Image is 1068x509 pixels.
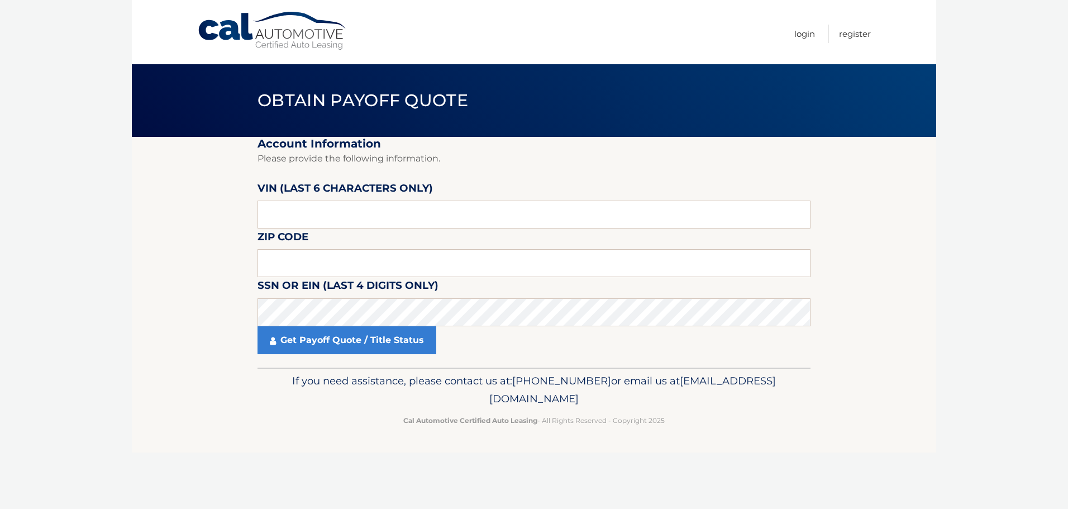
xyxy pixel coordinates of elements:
h2: Account Information [258,137,810,151]
label: VIN (last 6 characters only) [258,180,433,201]
a: Login [794,25,815,43]
span: [PHONE_NUMBER] [512,374,611,387]
a: Get Payoff Quote / Title Status [258,326,436,354]
p: - All Rights Reserved - Copyright 2025 [265,415,803,426]
strong: Cal Automotive Certified Auto Leasing [403,416,537,425]
a: Register [839,25,871,43]
label: Zip Code [258,229,308,249]
a: Cal Automotive [197,11,348,51]
span: Obtain Payoff Quote [258,90,468,111]
label: SSN or EIN (last 4 digits only) [258,277,438,298]
p: If you need assistance, please contact us at: or email us at [265,372,803,408]
p: Please provide the following information. [258,151,810,167]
